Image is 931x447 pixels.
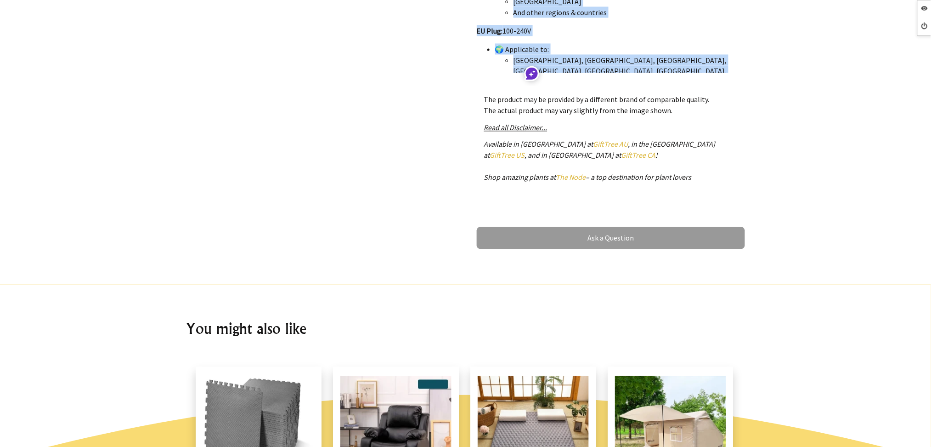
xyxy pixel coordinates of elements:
li: [GEOGRAPHIC_DATA], [GEOGRAPHIC_DATA], [GEOGRAPHIC_DATA], [GEOGRAPHIC_DATA], [GEOGRAPHIC_DATA], [G... [513,55,745,110]
strong: EU Plug: [477,26,503,35]
a: GiftTree US [490,151,525,160]
a: GiftTree AU [593,140,628,149]
li: 🌍 Applicable to: [495,44,745,143]
li: And other regions & countries [513,7,745,18]
a: The Node [556,173,586,182]
h2: You might also like [186,318,745,340]
a: GiftTree CA [621,151,656,160]
p: The product may be provided by a different brand of comparable quality. The actual product may va... [484,94,738,116]
p: 100-240V [477,25,745,36]
a: Ask a Question [477,227,745,249]
a: Read all Disclaimer... [484,123,547,132]
em: Available in [GEOGRAPHIC_DATA] at , in the [GEOGRAPHIC_DATA] at , and in [GEOGRAPHIC_DATA] at ! S... [484,140,716,182]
